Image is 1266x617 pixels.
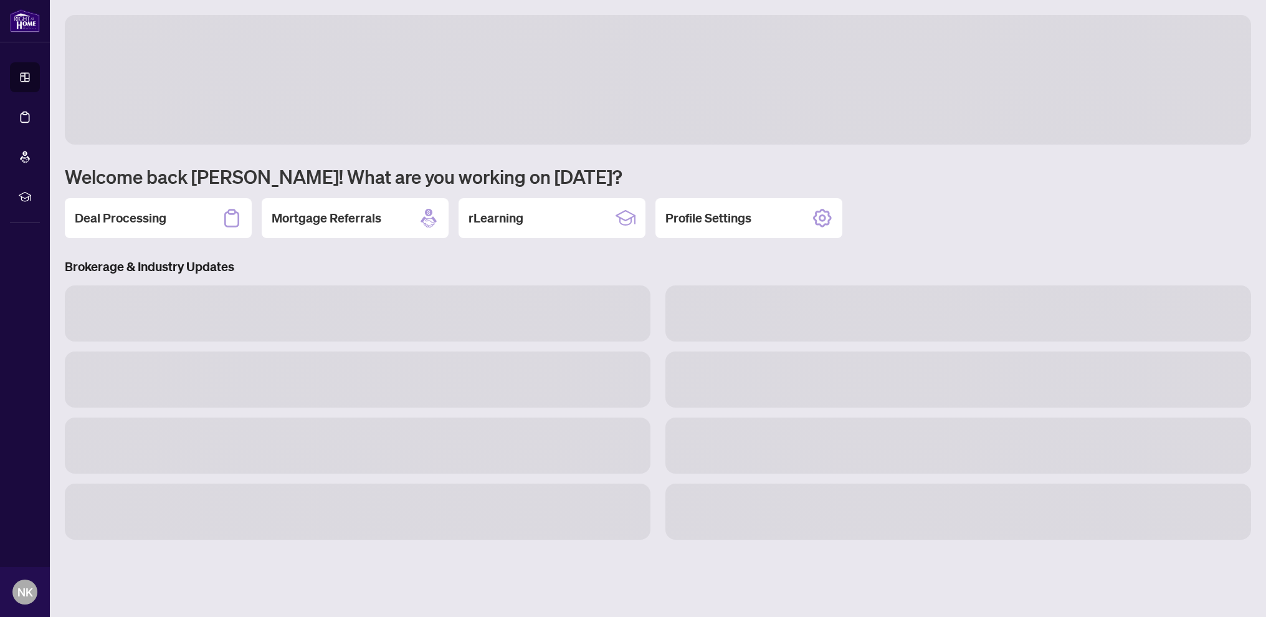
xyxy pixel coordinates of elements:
h2: Deal Processing [75,209,166,227]
h2: Profile Settings [665,209,751,227]
span: NK [17,583,33,601]
h2: Mortgage Referrals [272,209,381,227]
img: logo [10,9,40,32]
h3: Brokerage & Industry Updates [65,258,1251,275]
h1: Welcome back [PERSON_NAME]! What are you working on [DATE]? [65,165,1251,188]
h2: rLearning [469,209,523,227]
